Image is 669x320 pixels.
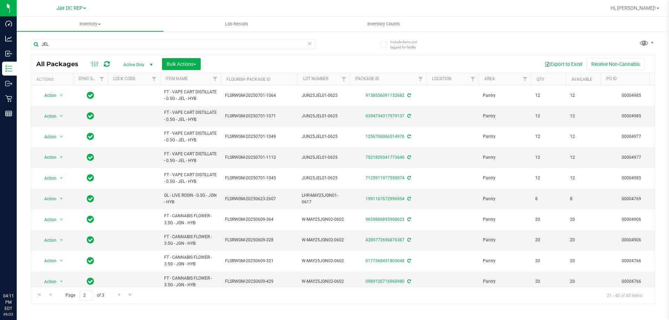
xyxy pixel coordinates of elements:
[148,73,160,85] a: Filter
[166,76,188,81] a: Item Name
[164,151,217,164] span: FT - VAPE CART DISTILLATE - 0.5G - JEL - HYB
[366,114,405,118] a: 0394734317979137
[225,258,293,264] span: FLSRWGM-20250609-321
[302,192,346,205] span: LHR-MAY25JGN01-0617
[535,113,562,119] span: 12
[366,134,405,139] a: 1256706066514976
[622,196,641,201] a: 00004769
[302,92,346,99] span: JUN25JEL01-0625
[484,76,495,81] a: Area
[57,132,66,142] span: select
[3,312,14,317] p: 09/22
[366,196,405,201] a: 1991167672996954
[57,235,66,245] span: select
[57,277,66,287] span: select
[60,290,110,301] span: Page of 3
[87,194,94,204] span: In Sync
[3,293,14,312] p: 04:11 PM EDT
[225,154,293,161] span: FLSRWGM-20250701-1112
[535,258,562,264] span: 20
[57,215,66,225] span: select
[57,194,66,204] span: select
[483,92,527,99] span: Pantry
[302,175,346,181] span: JUN25JEL01-0625
[164,254,217,267] span: FT - CANNABIS FLOWER - 3.5G - JGN - HYB
[36,60,85,68] span: All Packages
[57,91,66,100] span: select
[570,258,597,264] span: 20
[78,76,105,81] a: Sync Status
[164,234,217,247] span: FT - CANNABIS FLOWER - 3.5G - JGN - HYB
[164,192,217,205] span: GL - LIVE ROSIN - 0.5G - JGN - HYB
[406,237,411,242] span: Sync from Compliance System
[225,196,293,202] span: FLSRWGM-20250623-2607
[162,58,201,70] button: Bulk Actions
[225,237,293,243] span: FLSRWGM-20250609-328
[225,278,293,285] span: FLSRWGM-20250609-429
[57,153,66,162] span: select
[80,290,92,301] input: 2
[87,235,94,245] span: In Sync
[622,279,641,284] a: 00004766
[587,58,644,70] button: Receive Non-Cannabis
[483,133,527,140] span: Pantry
[38,173,57,183] span: Action
[5,50,12,57] inline-svg: Inbound
[5,65,12,72] inline-svg: Inventory
[338,73,350,85] a: Filter
[483,196,527,202] span: Pantry
[45,290,55,299] a: Go to the previous page
[535,154,562,161] span: 12
[570,113,597,119] span: 12
[5,95,12,102] inline-svg: Retail
[87,214,94,224] span: In Sync
[535,92,562,99] span: 12
[535,278,562,285] span: 20
[622,217,641,222] a: 00004906
[355,76,379,81] a: Package ID
[622,175,641,180] a: 00004985
[5,35,12,42] inline-svg: Analytics
[571,77,592,82] a: Available
[310,17,457,31] a: Inventory Counts
[622,93,641,98] a: 00004985
[537,77,544,82] a: Qty
[415,73,426,85] a: Filter
[622,237,641,242] a: 00004906
[570,175,597,181] span: 12
[535,216,562,223] span: 20
[38,194,57,204] span: Action
[87,276,94,286] span: In Sync
[302,154,346,161] span: JUN25JEL01-0625
[535,196,562,202] span: 8
[570,216,597,223] span: 20
[225,175,293,181] span: FLSRWGM-20250701-1045
[570,278,597,285] span: 20
[113,76,136,81] a: Lock Code
[540,58,587,70] button: Export to Excel
[483,278,527,285] span: Pantry
[406,196,411,201] span: Sync from Compliance System
[406,134,411,139] span: Sync from Compliance System
[38,153,57,162] span: Action
[483,237,527,243] span: Pantry
[366,237,405,242] a: 4289772696876387
[125,290,136,299] a: Go to the last page
[57,173,66,183] span: select
[57,256,66,266] span: select
[7,264,28,285] iframe: Resource center
[34,290,44,299] a: Go to the first page
[366,155,405,160] a: 7521829341773640
[38,132,57,142] span: Action
[622,114,641,118] a: 00004985
[164,109,217,123] span: FT - VAPE CART DISTILLATE - 0.5G - JEL - HYB
[36,77,70,82] div: Actions
[483,154,527,161] span: Pantry
[38,277,57,287] span: Action
[38,91,57,100] span: Action
[225,113,293,119] span: FLSRWGM-20250701-1071
[390,39,425,50] span: Include items not tagged for facility
[302,133,346,140] span: JUN25JEL01-0625
[302,216,346,223] span: W-MAY25JGN02-0602
[406,175,411,180] span: Sync from Compliance System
